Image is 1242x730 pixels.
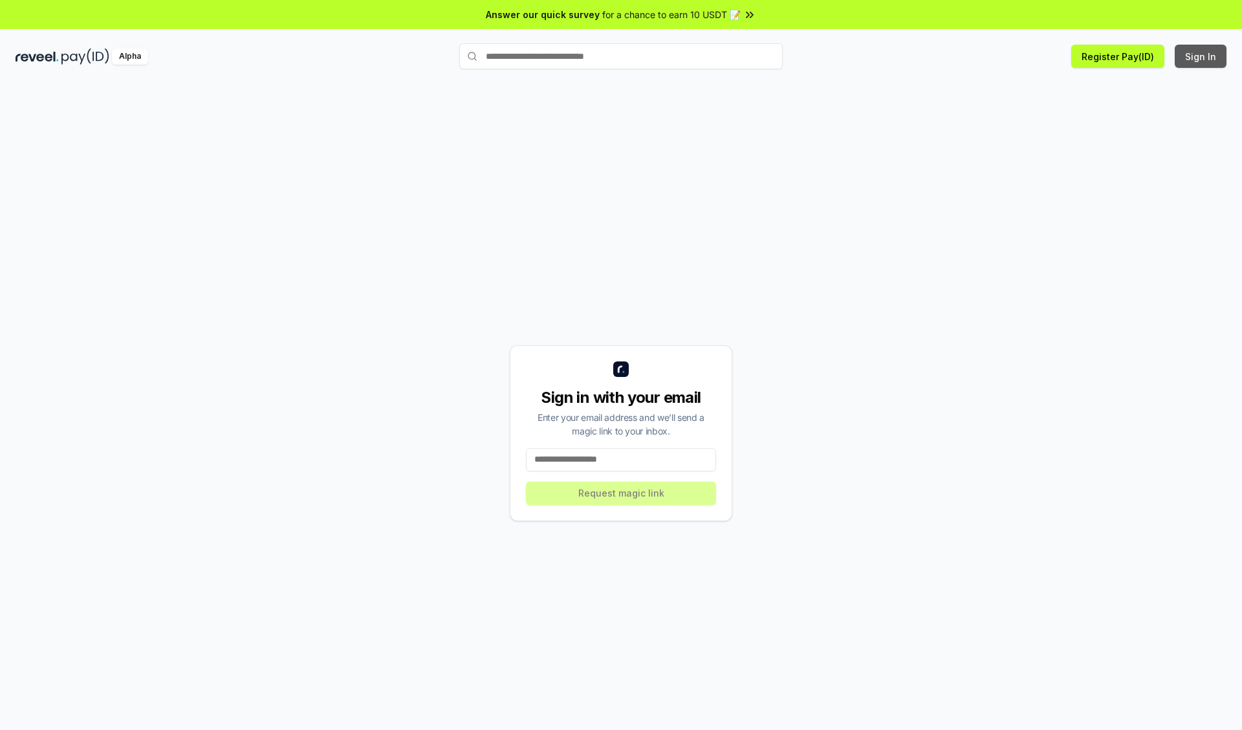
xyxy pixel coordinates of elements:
[1175,45,1226,68] button: Sign In
[602,8,741,21] span: for a chance to earn 10 USDT 📝
[526,387,716,408] div: Sign in with your email
[1071,45,1164,68] button: Register Pay(ID)
[613,361,629,377] img: logo_small
[16,48,59,65] img: reveel_dark
[526,411,716,438] div: Enter your email address and we’ll send a magic link to your inbox.
[486,8,600,21] span: Answer our quick survey
[112,48,148,65] div: Alpha
[61,48,109,65] img: pay_id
